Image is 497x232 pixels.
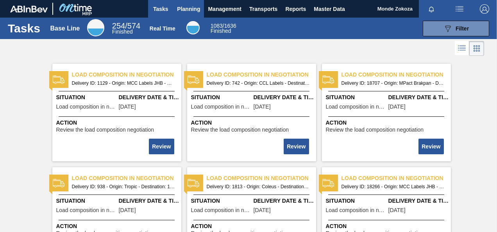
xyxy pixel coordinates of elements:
[254,207,271,213] span: 06/02/2023,
[326,127,424,133] span: Review the load composition negotiation
[87,19,104,36] div: Base Line
[56,207,117,213] span: Load composition in negotiation
[207,79,310,87] span: Delivery ID: 742 - Origin: CCL Labels - Destination: 1SD
[341,71,451,79] span: Load composition in negotiation
[285,4,306,14] span: Reports
[191,127,289,133] span: Review the load composition negotiation
[326,119,449,127] span: Action
[388,197,449,205] span: Delivery Date & Time
[326,197,386,205] span: Situation
[188,177,199,189] img: status
[419,4,444,14] button: Notifications
[322,177,334,189] img: status
[456,25,469,32] span: Filter
[326,222,449,230] span: Action
[211,23,223,29] span: 1083
[191,207,252,213] span: Load composition in negotiation
[423,21,489,36] button: Filter
[207,71,316,79] span: Load composition in negotiation
[112,23,140,34] div: Base Line
[119,197,179,205] span: Delivery Date & Time
[388,207,406,213] span: 08/20/2025,
[53,74,64,86] img: status
[326,104,386,110] span: Load composition in negotiation
[56,127,154,133] span: Review the load composition negotiation
[455,4,464,14] img: userActions
[322,74,334,86] img: status
[191,197,252,205] span: Situation
[249,4,277,14] span: Transports
[72,174,181,182] span: Load composition in negotiation
[119,104,136,110] span: 03/31/2023,
[341,174,451,182] span: Load composition in negotiation
[56,119,179,127] span: Action
[211,28,231,34] span: Finished
[211,23,236,34] div: Real Time
[341,182,445,191] span: Delivery ID: 18266 - Origin: MCC Labels JHB - Destination: 1SD
[149,139,174,154] button: Review
[326,207,386,213] span: Load composition in negotiation
[56,104,117,110] span: Load composition in negotiation
[418,139,443,154] button: Review
[419,138,444,155] div: Complete task: 2227197
[177,4,200,14] span: Planning
[10,5,48,12] img: TNhmsLtSVTkK8tSr43FrP2fwEKptu5GPRR3wAAAABJRU5ErkJggg==
[254,104,271,110] span: 01/27/2023,
[188,74,199,86] img: status
[150,25,175,32] div: Real Time
[56,197,117,205] span: Situation
[72,182,175,191] span: Delivery ID: 938 - Origin: Tropic - Destination: 1SD
[469,41,484,56] div: Card Vision
[72,79,175,87] span: Delivery ID: 1129 - Origin: MCC Labels JHB - Destination: 1SD
[152,4,169,14] span: Tasks
[455,41,469,56] div: List Vision
[191,104,252,110] span: Load composition in negotiation
[388,104,406,110] span: 09/05/2025,
[50,25,80,32] div: Base Line
[119,93,179,102] span: Delivery Date & Time
[112,21,140,30] span: / 574
[119,207,136,213] span: 03/13/2023,
[53,177,64,189] img: status
[8,24,40,33] h1: Tasks
[150,138,175,155] div: Complete task: 2227195
[341,79,445,87] span: Delivery ID: 18707 - Origin: MPact Brakpan - Destination: 1SD
[211,23,236,29] span: / 1636
[186,21,200,34] div: Real Time
[388,93,449,102] span: Delivery Date & Time
[208,4,241,14] span: Management
[254,197,314,205] span: Delivery Date & Time
[207,174,316,182] span: Load composition in negotiation
[112,21,125,30] span: 254
[284,138,309,155] div: Complete task: 2227196
[314,4,345,14] span: Master Data
[56,222,179,230] span: Action
[191,93,252,102] span: Situation
[191,222,314,230] span: Action
[207,182,310,191] span: Delivery ID: 1813 - Origin: Coleus - Destination: 1SD
[480,4,489,14] img: Logout
[254,93,314,102] span: Delivery Date & Time
[72,71,181,79] span: Load composition in negotiation
[284,139,309,154] button: Review
[191,119,314,127] span: Action
[56,93,117,102] span: Situation
[112,29,133,35] span: Finished
[326,93,386,102] span: Situation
